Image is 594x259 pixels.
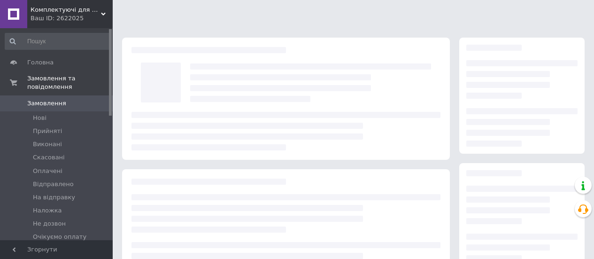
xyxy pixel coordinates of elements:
span: Відправлено [33,180,74,188]
span: Виконані [33,140,62,149]
span: Прийняті [33,127,62,135]
span: Не дозвон [33,220,66,228]
span: Оплачені [33,167,62,175]
span: Скасовані [33,153,65,162]
span: Комплектуючі для комп'ютерної техніки 2400 [31,6,101,14]
input: Пошук [5,33,111,50]
span: Замовлення та повідомлення [27,74,113,91]
span: Наложка [33,206,62,215]
span: Очікуємо оплату [33,233,86,241]
span: На відправку [33,193,75,202]
span: Головна [27,58,54,67]
span: Нові [33,114,46,122]
div: Ваш ID: 2622025 [31,14,113,23]
span: Замовлення [27,99,66,108]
